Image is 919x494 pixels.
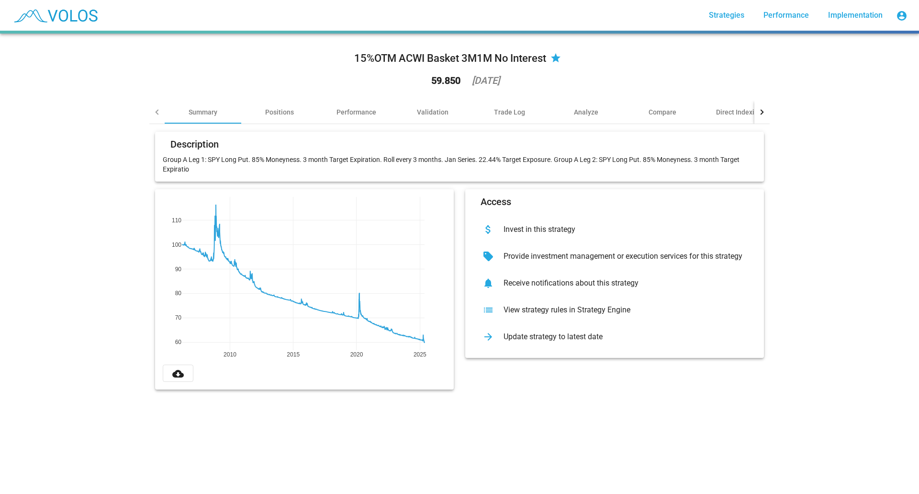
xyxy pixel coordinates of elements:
button: Invest in this strategy [473,216,756,243]
button: View strategy rules in Strategy Engine [473,297,756,323]
span: Implementation [828,11,883,20]
a: Performance [756,7,817,24]
div: Positions [265,107,294,117]
mat-card-title: Access [481,197,511,207]
span: Strategies [709,11,744,20]
div: Invest in this strategy [496,225,749,234]
button: Provide investment management or execution services for this strategy [473,243,756,270]
mat-icon: arrow_forward [481,329,496,345]
div: Performance [336,107,376,117]
div: Provide investment management or execution services for this strategy [496,252,749,261]
p: Group A Leg 1: SPY Long Put. 85% Moneyness. 3 month Target Expiration. Roll every 3 months. Jan S... [163,155,756,174]
mat-card-title: Description [170,139,219,149]
mat-icon: cloud_download [172,368,184,379]
mat-icon: star [550,53,561,65]
div: Validation [417,107,448,117]
div: Trade Log [494,107,525,117]
a: Implementation [820,7,890,24]
div: Update strategy to latest date [496,332,749,342]
div: View strategy rules in Strategy Engine [496,305,749,315]
div: [DATE] [472,76,500,85]
div: Analyze [574,107,598,117]
button: Receive notifications about this strategy [473,270,756,297]
mat-icon: list [481,302,496,318]
mat-icon: attach_money [481,222,496,237]
summary: DescriptionGroup A Leg 1: SPY Long Put. 85% Moneyness. 3 month Target Expiration. Roll every 3 mo... [149,124,770,397]
div: Compare [649,107,676,117]
mat-icon: notifications [481,276,496,291]
span: Performance [763,11,809,20]
div: Direct Indexing [716,107,762,117]
a: Strategies [701,7,752,24]
div: Receive notifications about this strategy [496,278,749,288]
mat-icon: account_circle [896,10,908,22]
div: 15%OTM ACWI Basket 3M1M No Interest [354,51,546,66]
mat-icon: sell [481,249,496,264]
img: blue_transparent.png [8,3,102,27]
div: 59.850 [431,76,460,85]
div: Summary [189,107,217,117]
button: Update strategy to latest date [473,323,756,350]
